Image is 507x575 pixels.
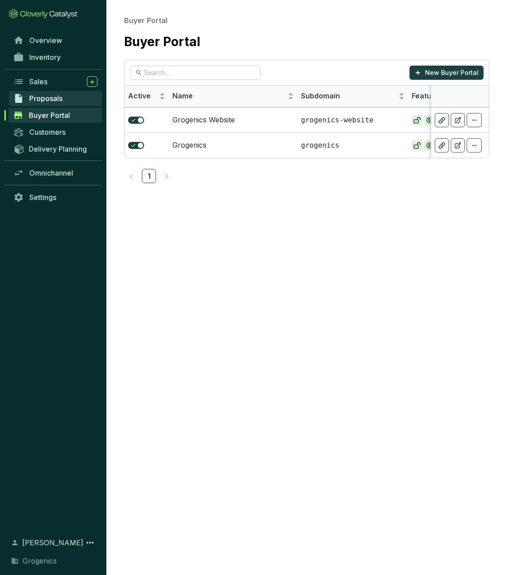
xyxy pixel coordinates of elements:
[124,35,200,50] h1: Buyer Portal
[169,133,297,158] td: Grogenics
[408,86,475,107] th: Features
[29,36,62,45] span: Overview
[124,16,168,25] span: Buyer Portal
[409,66,484,80] button: New Buyer Portal
[301,115,405,125] p: grogenics-website
[29,53,61,62] span: Inventory
[160,169,174,183] button: right
[9,190,102,205] a: Settings
[9,165,102,180] a: Omnichannel
[128,91,157,101] span: Active
[29,128,66,137] span: Customers
[9,33,102,48] a: Overview
[144,68,247,78] input: Search...
[29,94,62,103] span: Proposals
[425,68,479,77] p: New Buyer Portal
[9,125,102,140] a: Customers
[301,141,405,150] p: grogenics
[164,173,170,180] span: right
[297,86,408,107] th: Subdomain
[29,111,70,120] span: Buyer Portal
[9,141,102,156] a: Delivery Planning
[29,145,87,153] span: Delivery Planning
[29,168,73,177] span: Omnichannel
[23,555,57,566] span: Grogenics
[160,169,174,183] li: Next Page
[9,91,102,106] a: Proposals
[169,86,297,107] th: Name
[125,86,169,107] th: Active
[128,173,134,180] span: left
[124,169,138,183] button: left
[172,91,286,101] span: Name
[169,107,297,133] td: Grogenics Website
[301,91,397,101] span: Subdomain
[29,77,47,86] span: Sales
[22,537,83,548] span: [PERSON_NAME]
[8,108,102,123] a: Buyer Portal
[29,193,56,202] span: Settings
[142,169,156,183] li: 1
[124,169,138,183] li: Previous Page
[9,50,102,65] a: Inventory
[9,74,102,89] a: Sales
[142,169,156,183] a: 1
